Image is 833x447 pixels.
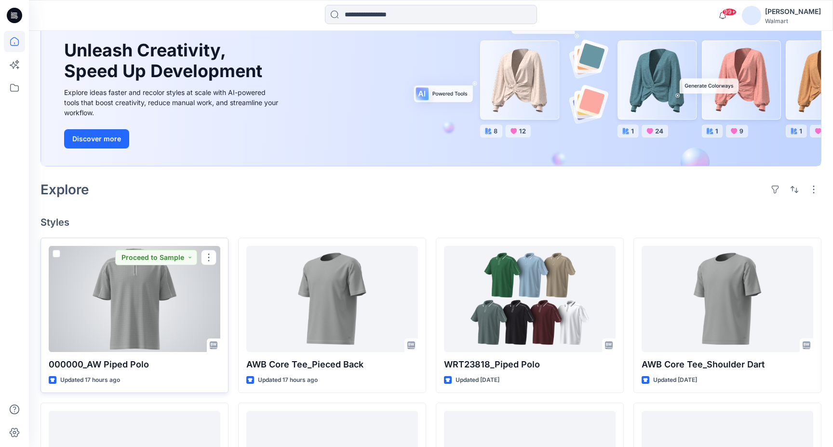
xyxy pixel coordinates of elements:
p: Updated 17 hours ago [60,375,120,385]
span: 99+ [722,8,737,16]
a: AWB Core Tee_Pieced Back [246,246,418,352]
img: avatar [742,6,761,25]
p: 000000_AW Piped Polo [49,358,220,371]
p: AWB Core Tee_Shoulder Dart [642,358,813,371]
a: 000000_AW Piped Polo [49,246,220,352]
p: Updated 17 hours ago [258,375,318,385]
button: Discover more [64,129,129,149]
p: Updated [DATE] [653,375,697,385]
div: Explore ideas faster and recolor styles at scale with AI-powered tools that boost creativity, red... [64,87,281,118]
a: Discover more [64,129,281,149]
p: AWB Core Tee_Pieced Back [246,358,418,371]
div: Walmart [765,17,821,25]
div: [PERSON_NAME] [765,6,821,17]
p: Updated [DATE] [456,375,499,385]
h4: Styles [40,217,821,228]
a: WRT23818_Piped Polo [444,246,616,352]
p: WRT23818_Piped Polo [444,358,616,371]
a: AWB Core Tee_Shoulder Dart [642,246,813,352]
h1: Unleash Creativity, Speed Up Development [64,40,267,81]
h2: Explore [40,182,89,197]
